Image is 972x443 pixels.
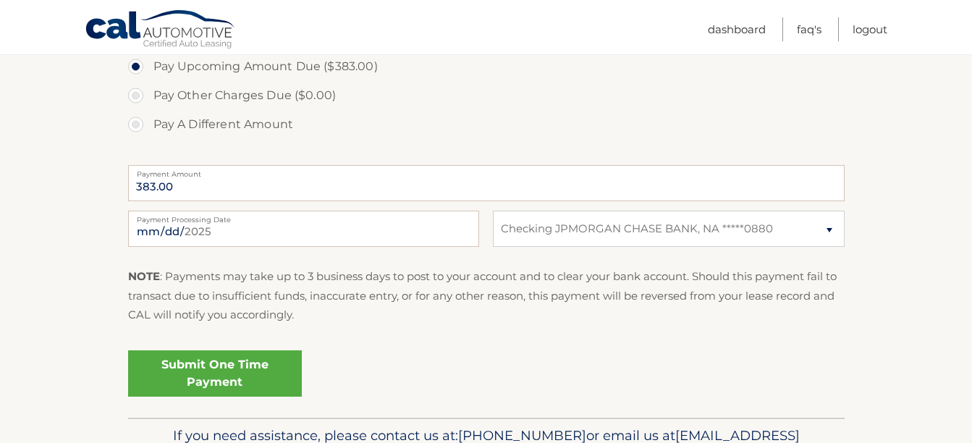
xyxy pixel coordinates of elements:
[128,211,479,247] input: Payment Date
[128,110,845,139] label: Pay A Different Amount
[128,267,845,324] p: : Payments may take up to 3 business days to post to your account and to clear your bank account....
[128,81,845,110] label: Pay Other Charges Due ($0.00)
[853,17,887,41] a: Logout
[128,211,479,222] label: Payment Processing Date
[797,17,821,41] a: FAQ's
[708,17,766,41] a: Dashboard
[128,165,845,177] label: Payment Amount
[85,9,237,51] a: Cal Automotive
[128,52,845,81] label: Pay Upcoming Amount Due ($383.00)
[128,269,160,283] strong: NOTE
[128,350,302,397] a: Submit One Time Payment
[128,165,845,201] input: Payment Amount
